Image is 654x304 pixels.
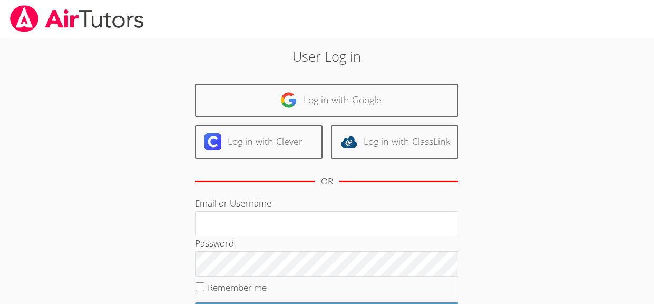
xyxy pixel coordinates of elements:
[204,133,221,150] img: clever-logo-6eab21bc6e7a338710f1a6ff85c0baf02591cd810cc4098c63d3a4b26e2feb20.svg
[150,46,503,66] h2: User Log in
[195,125,323,159] a: Log in with Clever
[195,237,234,249] label: Password
[195,197,271,209] label: Email or Username
[280,92,297,109] img: google-logo-50288ca7cdecda66e5e0955fdab243c47b7ad437acaf1139b6f446037453330a.svg
[340,133,357,150] img: classlink-logo-d6bb404cc1216ec64c9a2012d9dc4662098be43eaf13dc465df04b49fa7ab582.svg
[331,125,458,159] a: Log in with ClassLink
[9,5,145,32] img: airtutors_banner-c4298cdbf04f3fff15de1276eac7730deb9818008684d7c2e4769d2f7ddbe033.png
[195,84,458,117] a: Log in with Google
[321,174,333,189] div: OR
[208,281,267,293] label: Remember me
